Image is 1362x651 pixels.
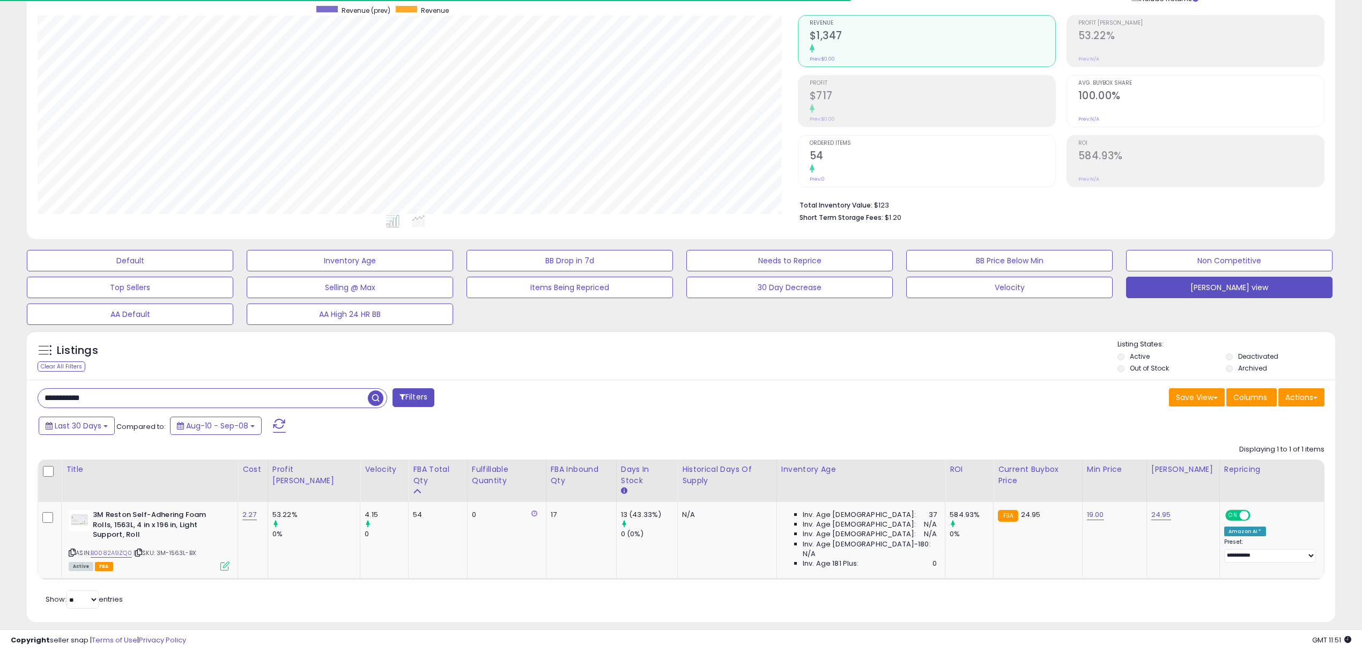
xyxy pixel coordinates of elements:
div: ROI [950,464,989,475]
button: Inventory Age [247,250,453,271]
div: Min Price [1087,464,1142,475]
button: BB Drop in 7d [467,250,673,271]
span: ON [1226,511,1240,520]
button: Selling @ Max [247,277,453,298]
h2: $1,347 [810,29,1055,44]
div: 0 [365,529,408,539]
div: seller snap | | [11,635,186,646]
div: Inventory Age [781,464,941,475]
h2: $717 [810,90,1055,104]
img: 31Al4GxNxbL._SL40_.jpg [69,510,90,531]
div: Repricing [1224,464,1320,475]
button: Velocity [906,277,1113,298]
button: AA Default [27,304,233,325]
span: Aug-10 - Sep-08 [186,420,248,431]
small: Prev: $0.00 [810,56,835,62]
small: Prev: $0.00 [810,116,835,122]
button: BB Price Below Min [906,250,1113,271]
span: 37 [929,510,937,520]
span: Profit [PERSON_NAME] [1078,20,1324,26]
small: Prev: N/A [1078,176,1099,182]
div: Profit [PERSON_NAME] [272,464,356,486]
strong: Copyright [11,635,50,645]
div: 17 [551,510,608,520]
div: 0% [950,529,993,539]
b: Total Inventory Value: [800,201,872,210]
div: FBA Total Qty [413,464,462,486]
div: Clear All Filters [38,361,85,372]
h2: 53.22% [1078,29,1324,44]
button: Filters [393,388,434,407]
div: Days In Stock [621,464,673,486]
span: Avg. Buybox Share [1078,80,1324,86]
div: Velocity [365,464,404,475]
span: N/A [803,549,816,559]
span: Ordered Items [810,140,1055,146]
h5: Listings [57,343,98,358]
span: | SKU: 3M-1563L-BX [134,549,196,557]
p: Listing States: [1117,339,1335,350]
div: Preset: [1224,538,1316,563]
span: Columns [1233,392,1267,403]
span: Revenue [810,20,1055,26]
div: Fulfillable Quantity [472,464,542,486]
button: Needs to Reprice [686,250,893,271]
span: Inv. Age [DEMOGRAPHIC_DATA]: [803,529,916,539]
label: Archived [1238,364,1267,373]
span: Revenue (prev) [342,6,390,15]
span: OFF [1249,511,1266,520]
button: Save View [1169,388,1225,406]
div: 0% [272,529,360,539]
div: Historical Days Of Supply [682,464,772,486]
label: Deactivated [1238,352,1278,361]
span: 2025-10-10 11:51 GMT [1312,635,1351,645]
li: $123 [800,198,1317,211]
button: Columns [1226,388,1277,406]
a: Terms of Use [92,635,137,645]
small: Prev: 0 [810,176,825,182]
small: Prev: N/A [1078,56,1099,62]
span: FBA [95,562,113,571]
span: $1.20 [885,212,901,223]
label: Out of Stock [1130,364,1169,373]
small: Days In Stock. [621,486,627,496]
div: 4.15 [365,510,408,520]
b: 3M Reston Self-Adhering Foam Rolls, 1563L, 4 in x 196 in, Light Support, Roll [93,510,223,543]
button: Top Sellers [27,277,233,298]
a: 24.95 [1151,509,1171,520]
div: Amazon AI * [1224,527,1266,536]
h2: 54 [810,150,1055,164]
small: FBA [998,510,1018,522]
span: Show: entries [46,594,123,604]
h2: 584.93% [1078,150,1324,164]
div: Title [66,464,233,475]
button: Last 30 Days [39,417,115,435]
label: Active [1130,352,1150,361]
span: 0 [932,559,937,568]
span: Inv. Age [DEMOGRAPHIC_DATA]-180: [803,539,931,549]
a: B0082A9ZQ0 [91,549,132,558]
button: Non Competitive [1126,250,1333,271]
button: Aug-10 - Sep-08 [170,417,262,435]
button: 30 Day Decrease [686,277,893,298]
div: 0 [472,510,538,520]
span: Profit [810,80,1055,86]
button: Default [27,250,233,271]
button: Actions [1278,388,1324,406]
a: 2.27 [242,509,257,520]
div: FBA inbound Qty [551,464,612,486]
a: Privacy Policy [139,635,186,645]
div: 584.93% [950,510,993,520]
div: Current Buybox Price [998,464,1078,486]
span: ROI [1078,140,1324,146]
button: AA High 24 HR BB [247,304,453,325]
b: Short Term Storage Fees: [800,213,883,222]
span: Last 30 Days [55,420,101,431]
span: Revenue [421,6,449,15]
span: Inv. Age [DEMOGRAPHIC_DATA]: [803,510,916,520]
small: Prev: N/A [1078,116,1099,122]
div: ASIN: [69,510,230,569]
span: Inv. Age [DEMOGRAPHIC_DATA]: [803,520,916,529]
span: N/A [924,520,937,529]
div: 13 (43.33%) [621,510,677,520]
